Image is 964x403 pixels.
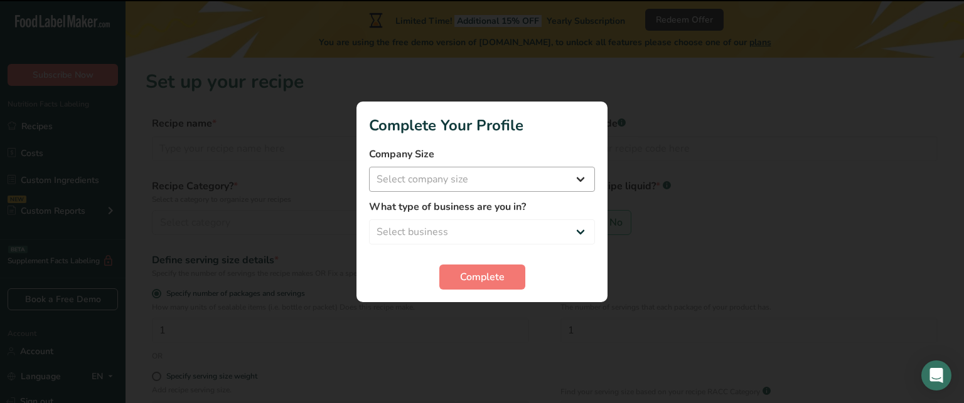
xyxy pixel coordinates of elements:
label: Company Size [369,147,595,162]
label: What type of business are you in? [369,199,595,214]
h1: Complete Your Profile [369,114,595,137]
span: Complete [460,270,505,285]
div: Open Intercom Messenger [921,360,951,390]
button: Complete [439,264,525,290]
